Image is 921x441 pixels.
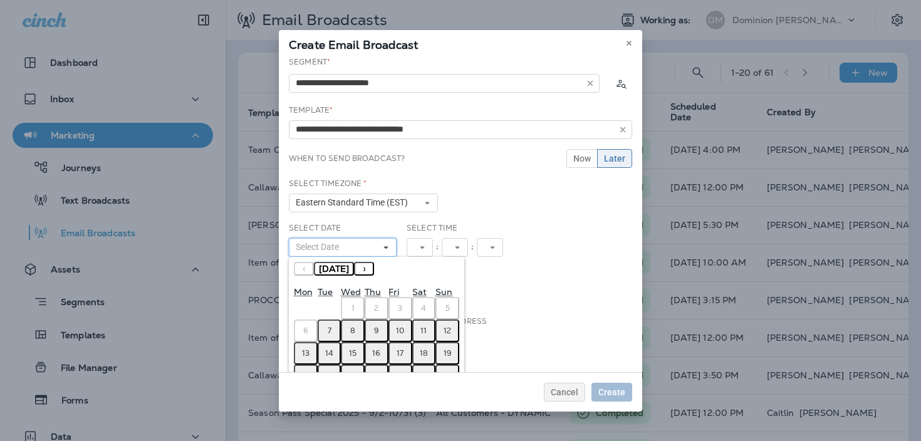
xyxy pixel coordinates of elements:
[598,388,625,397] span: Create
[435,286,452,298] abbr: Sunday
[289,194,438,212] button: Eastern Standard Time (EST)
[435,319,459,342] button: October 12, 2025
[318,342,341,365] button: October 14, 2025
[289,179,367,189] label: Select Timezone
[597,149,632,168] button: Later
[289,153,405,163] label: When to send broadcast?
[388,319,412,342] button: October 10, 2025
[372,371,381,381] abbr: October 23, 2025
[296,197,413,208] span: Eastern Standard Time (EST)
[544,383,585,402] button: Cancel
[435,342,459,365] button: October 19, 2025
[294,319,318,342] button: October 6, 2025
[445,303,450,313] abbr: October 5, 2025
[341,286,360,298] abbr: Wednesday
[326,371,333,381] abbr: October 21, 2025
[551,388,578,397] span: Cancel
[604,154,625,163] span: Later
[318,319,341,342] button: October 7, 2025
[314,262,354,276] button: [DATE]
[397,348,403,358] abbr: October 17, 2025
[289,238,397,257] button: Select Date
[421,303,426,313] abbr: October 4, 2025
[341,342,365,365] button: October 15, 2025
[325,348,333,358] abbr: October 14, 2025
[302,348,310,358] abbr: October 13, 2025
[388,297,412,319] button: October 3, 2025
[566,149,598,168] button: Now
[573,154,591,163] span: Now
[419,371,428,381] abbr: October 25, 2025
[349,348,356,358] abbr: October 15, 2025
[374,303,378,313] abbr: October 2, 2025
[610,72,632,95] button: Calculate the estimated number of emails to be sent based on selected segment. (This could take a...
[294,286,313,298] abbr: Monday
[407,223,458,233] label: Select Time
[294,262,314,276] button: ‹
[412,297,436,319] button: October 4, 2025
[318,365,341,387] button: October 21, 2025
[294,342,318,365] button: October 13, 2025
[395,371,405,381] abbr: October 24, 2025
[372,348,380,358] abbr: October 16, 2025
[433,238,442,257] div: :
[279,30,642,56] div: Create Email Broadcast
[412,342,436,365] button: October 18, 2025
[289,223,341,233] label: Select Date
[341,297,365,319] button: October 1, 2025
[341,365,365,387] button: October 22, 2025
[341,319,365,342] button: October 8, 2025
[412,319,436,342] button: October 11, 2025
[303,326,308,336] abbr: October 6, 2025
[354,262,374,276] button: ›
[365,319,388,342] button: October 9, 2025
[301,371,310,381] abbr: October 20, 2025
[289,57,330,67] label: Segment
[388,342,412,365] button: October 17, 2025
[435,297,459,319] button: October 5, 2025
[374,326,379,336] abbr: October 9, 2025
[365,365,388,387] button: October 23, 2025
[388,365,412,387] button: October 24, 2025
[396,326,404,336] abbr: October 10, 2025
[365,297,388,319] button: October 2, 2025
[444,326,451,336] abbr: October 12, 2025
[591,383,632,402] button: Create
[365,342,388,365] button: October 16, 2025
[443,371,452,381] abbr: October 26, 2025
[350,326,355,336] abbr: October 8, 2025
[289,105,333,115] label: Template
[351,303,355,313] abbr: October 1, 2025
[388,286,399,298] abbr: Friday
[319,263,349,274] span: [DATE]
[420,326,427,336] abbr: October 11, 2025
[468,238,477,257] div: :
[365,286,381,298] abbr: Thursday
[412,365,436,387] button: October 25, 2025
[318,286,333,298] abbr: Tuesday
[348,371,357,381] abbr: October 22, 2025
[294,365,318,387] button: October 20, 2025
[328,326,331,336] abbr: October 7, 2025
[435,365,459,387] button: October 26, 2025
[420,348,428,358] abbr: October 18, 2025
[296,242,344,252] span: Select Date
[412,286,427,298] abbr: Saturday
[398,303,402,313] abbr: October 3, 2025
[444,348,452,358] abbr: October 19, 2025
